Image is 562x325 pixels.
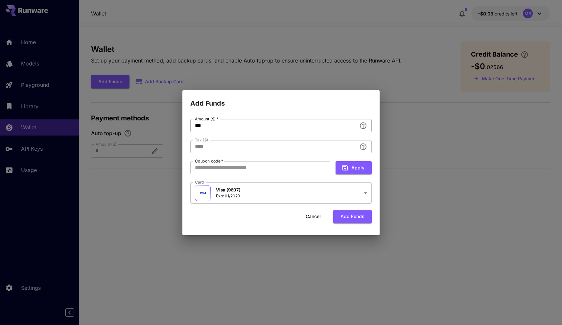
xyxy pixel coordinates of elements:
[195,179,204,185] label: Card
[336,161,372,175] button: Apply
[298,210,328,223] button: Cancel
[216,187,241,193] p: Visa (9607)
[216,193,241,199] p: Exp: 01/2029
[195,158,223,164] label: Coupon code
[333,210,372,223] button: Add funds
[195,137,208,143] label: Tax ($)
[195,116,219,122] label: Amount ($)
[182,90,380,109] h2: Add Funds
